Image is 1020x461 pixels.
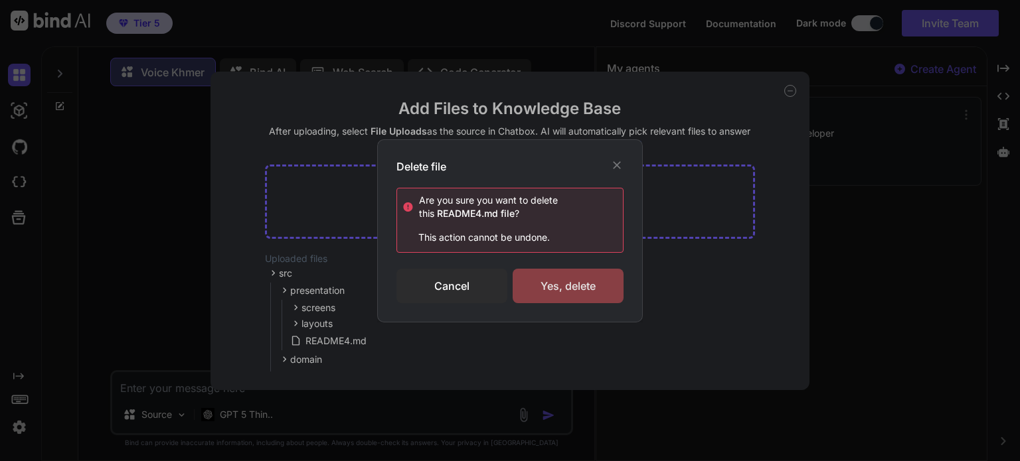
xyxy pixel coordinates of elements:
[513,269,624,303] div: Yes, delete
[434,208,515,219] span: README4.md file
[402,231,623,244] p: This action cannot be undone.
[396,269,507,303] div: Cancel
[419,194,623,220] div: Are you sure you want to delete this ?
[396,159,446,174] h3: Delete file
